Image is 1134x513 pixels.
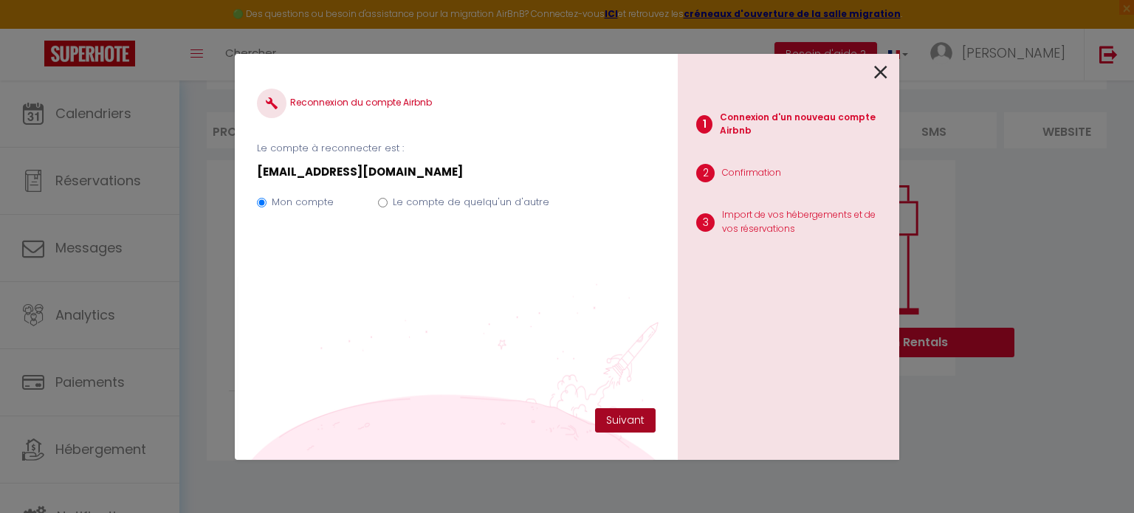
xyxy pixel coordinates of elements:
[722,208,887,236] p: Import de vos hébergements et de vos réservations
[720,111,887,139] p: Connexion d'un nouveau compte Airbnb
[595,408,656,433] button: Suivant
[272,195,334,210] label: Mon compte
[696,164,715,182] span: 2
[393,195,549,210] label: Le compte de quelqu'un d'autre
[696,115,712,134] span: 1
[696,213,715,232] span: 3
[12,6,56,50] button: Ouvrir le widget de chat LiveChat
[722,166,781,180] p: Confirmation
[257,141,656,156] p: Le compte à reconnecter est :
[257,89,656,118] h4: Reconnexion du compte Airbnb
[257,163,656,181] p: [EMAIL_ADDRESS][DOMAIN_NAME]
